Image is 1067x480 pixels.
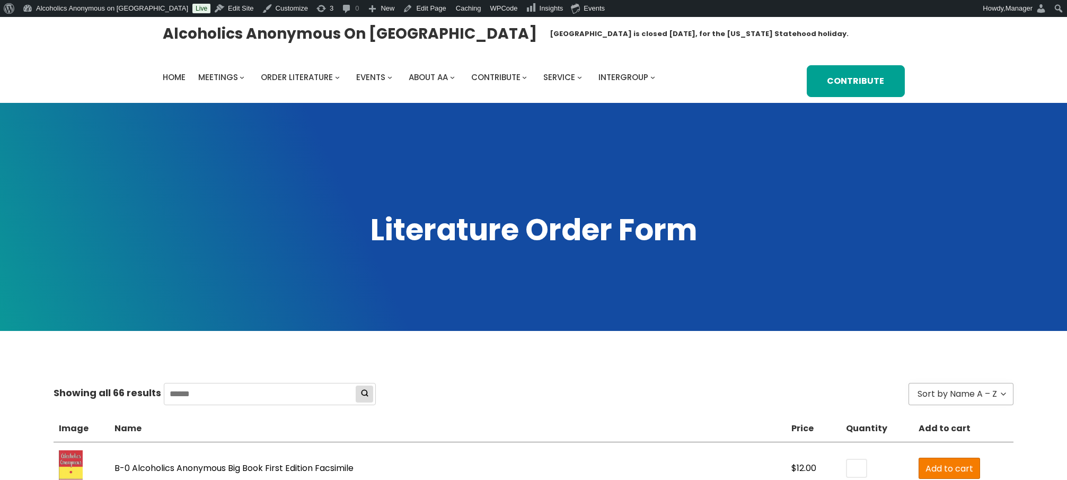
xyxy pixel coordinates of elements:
span: About AA [409,72,448,83]
span: Price [791,423,814,434]
span: Home [163,72,186,83]
span: Contribute [471,72,521,83]
a: Service [543,70,575,85]
span: 12.00 [797,462,816,474]
a: Alcoholics Anonymous on [GEOGRAPHIC_DATA] [163,21,537,47]
span: Order Literature [261,72,333,83]
span: Add to cart [919,423,971,434]
button: Meetings submenu [240,75,244,80]
button: Contribute submenu [522,75,527,80]
a: Live [192,4,210,13]
a: B-0 Alcoholics Anonymous Big Book First Edition Facsimile [114,462,354,474]
a: Home [163,70,186,85]
a: Contribute [471,70,521,85]
span: Intergroup [598,72,648,83]
span: Meetings [198,72,238,83]
a: About AA [409,70,448,85]
button: Service submenu [577,75,582,80]
span: Showing all 66 results [54,385,161,402]
span: Name [114,423,142,434]
button: Events submenu [387,75,392,80]
span: Quantity [846,423,887,434]
span: Image [59,423,89,434]
a: Add to cart [919,458,980,479]
span: Sort by Name A – Z [918,388,997,400]
a: Events [356,70,385,85]
span: $ [791,462,797,474]
span: Events [356,72,385,83]
span: Service [543,72,575,83]
button: About AA submenu [450,75,455,80]
a: Intergroup [598,70,648,85]
a: Contribute [807,65,904,97]
h1: Literature Order Form [163,210,905,250]
nav: Intergroup [163,70,659,85]
button: Intergroup submenu [650,75,655,80]
h1: [GEOGRAPHIC_DATA] is closed [DATE], for the [US_STATE] Statehood holiday. [550,29,849,39]
a: Meetings [198,70,238,85]
button: Order Literature submenu [335,75,340,80]
span: Add to cart [925,462,973,475]
span: Manager [1006,4,1033,12]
